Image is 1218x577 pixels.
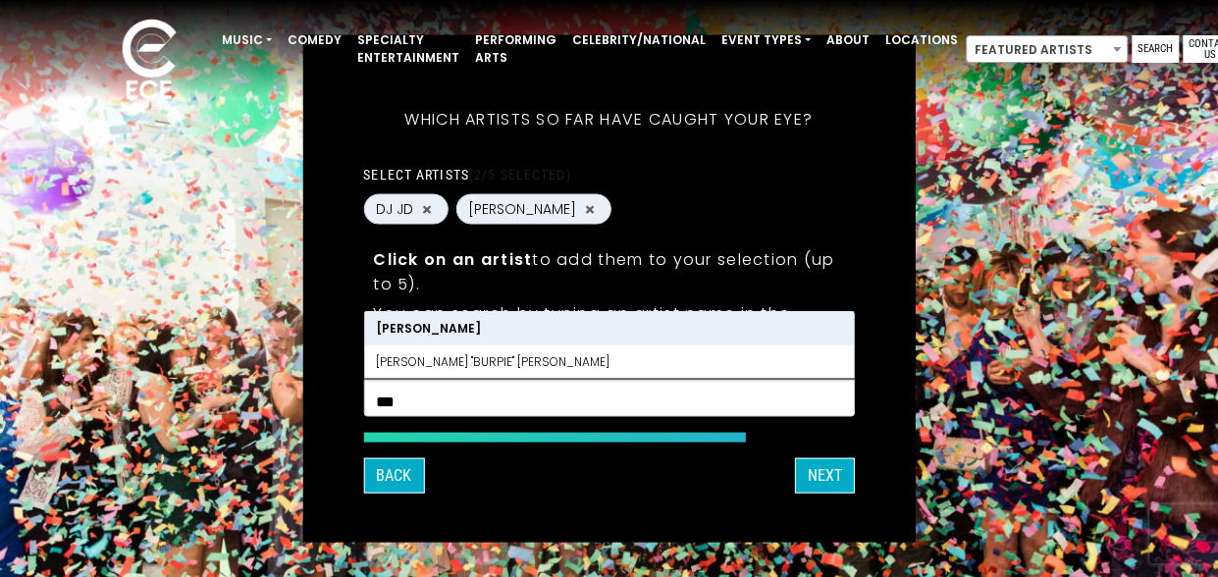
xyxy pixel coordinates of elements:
label: Select artists [363,166,570,184]
img: ece_new_logo_whitev2-1.png [100,14,198,109]
p: to add them to your selection (up to 5). [373,247,845,296]
a: Search [1132,35,1179,63]
button: Remove DJ Pierson [582,200,598,218]
a: Celebrity/National [564,24,714,57]
span: Featured Artists [967,36,1127,64]
a: Performing Arts [467,24,564,75]
p: You can search by typing an artist name in the search box. [373,301,845,350]
a: Comedy [280,24,349,57]
h5: Which artists so far have caught your eye? [363,84,854,155]
li: [PERSON_NAME] "Burpie" [PERSON_NAME] [364,345,853,379]
span: Featured Artists [966,35,1128,63]
a: Music [214,24,280,57]
a: Locations [877,24,966,57]
button: Back [363,458,424,494]
span: (2/5 selected) [469,167,571,183]
span: [PERSON_NAME] [468,199,576,220]
a: Specialty Entertainment [349,24,467,75]
span: DJ JD [376,199,413,220]
a: Event Types [714,24,819,57]
a: About [819,24,877,57]
button: Remove DJ JD [419,200,435,218]
button: NEXT [795,458,855,494]
strong: Click on an artist [373,248,532,271]
textarea: Search [376,393,842,410]
li: [PERSON_NAME] [364,312,853,345]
